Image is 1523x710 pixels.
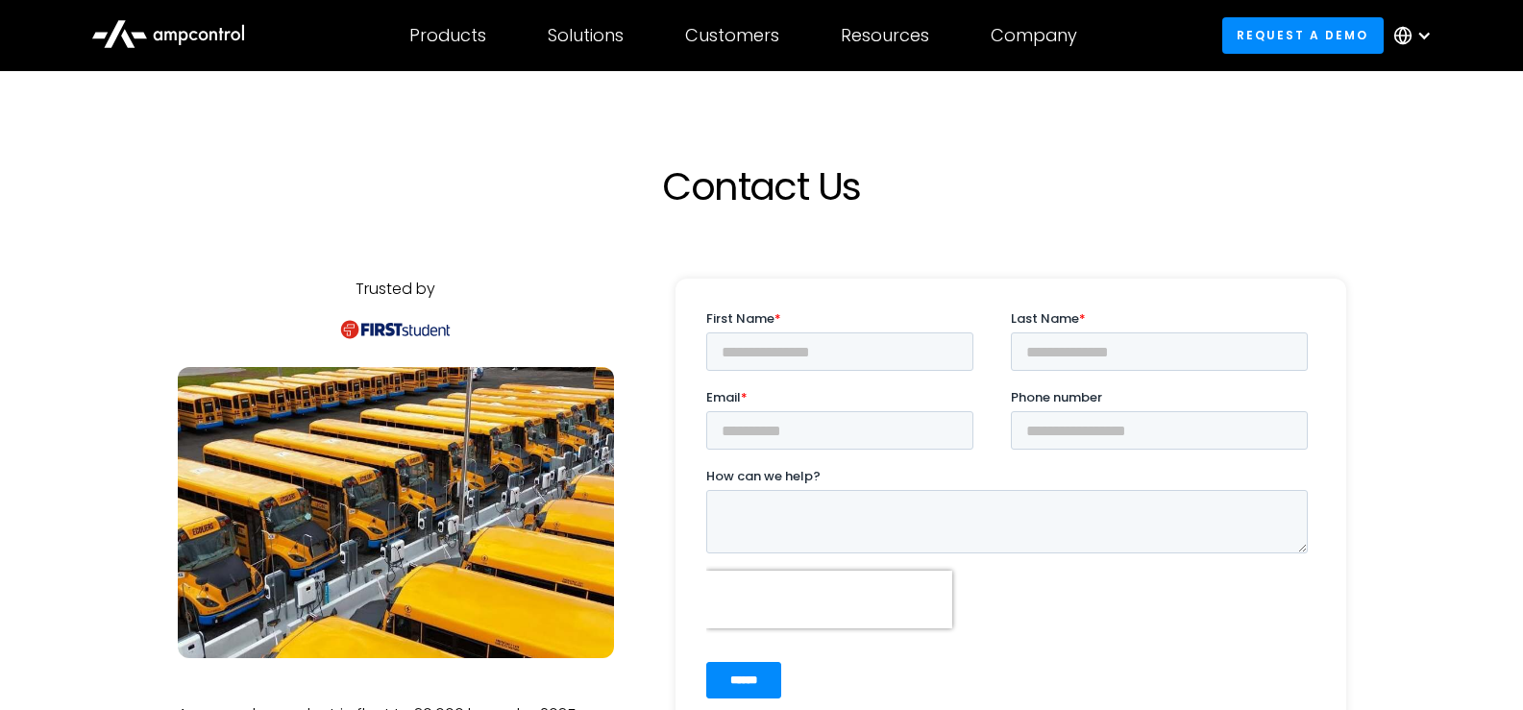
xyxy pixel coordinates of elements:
[339,163,1185,209] h1: Contact Us
[685,25,779,46] div: Customers
[991,25,1077,46] div: Company
[841,25,929,46] div: Resources
[409,25,486,46] div: Products
[548,25,624,46] div: Solutions
[1222,17,1384,53] a: Request a demo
